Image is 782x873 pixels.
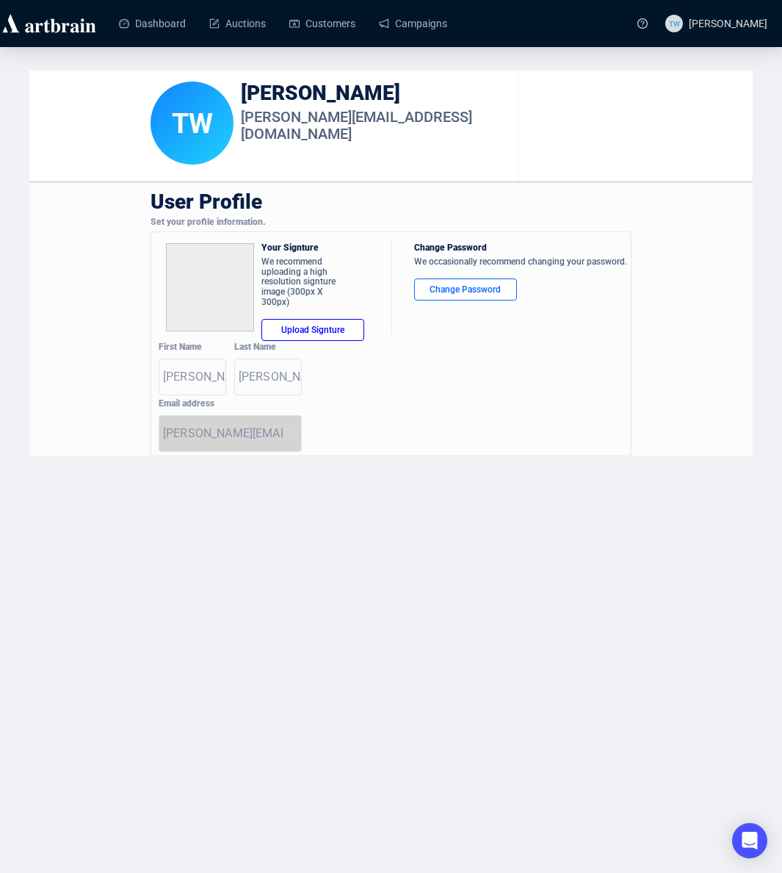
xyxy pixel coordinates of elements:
[283,426,297,441] img: email.svg
[427,282,504,297] div: Change Password
[159,399,300,413] div: Email address
[261,319,364,341] button: Upload Signture
[732,823,767,858] div: Open Intercom Messenger
[239,365,301,389] input: Last Name
[274,323,352,337] div: Upload Signture
[234,342,300,356] div: Last Name
[172,107,213,140] span: TW
[241,82,518,109] div: [PERSON_NAME]
[151,183,631,218] div: User Profile
[151,82,233,165] div: Tim Woody
[163,365,225,389] input: First Name
[289,4,355,43] a: Customers
[209,4,266,43] a: Auctions
[261,243,391,257] div: Your Signture
[119,4,186,43] a: Dashboard
[637,18,648,29] span: question-circle
[414,243,627,257] div: Change Password
[151,218,631,231] div: Set your profile information.
[261,257,352,312] div: We recommend uploading a high resolution signture image (300px X 300px)
[414,279,517,301] button: Change Password
[163,422,283,445] input: Your Email
[159,342,225,356] div: First Name
[379,4,447,43] a: Campaigns
[414,257,627,271] div: We occasionally recommend changing your password.
[669,17,680,29] span: TW
[689,18,767,29] span: [PERSON_NAME]
[241,109,518,146] div: [PERSON_NAME][EMAIL_ADDRESS][DOMAIN_NAME]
